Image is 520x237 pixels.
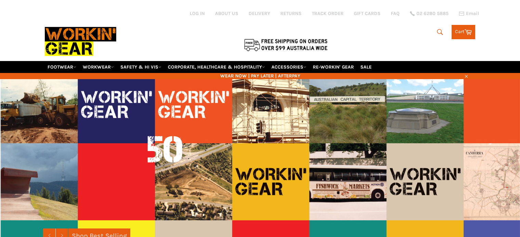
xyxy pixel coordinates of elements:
a: TRACK ORDER [312,10,344,17]
a: RE-WORKIN' GEAR [310,61,357,73]
a: Email [459,11,479,16]
a: RETURNS [280,10,302,17]
a: CORPORATE, HEALTHCARE & HOSPITALITY [165,61,268,73]
a: FOOTWEAR [45,61,79,73]
a: GIFT CARDS [354,10,381,17]
img: Workin Gear leaders in Workwear, Safety Boots, PPE, Uniforms. Australia's No.1 in Workwear [45,22,116,61]
a: WORKWEAR [80,61,117,73]
a: SALE [358,61,374,73]
a: FAQ [391,10,400,17]
a: ABOUT US [215,10,238,17]
a: Log in [190,11,205,16]
a: DELIVERY [249,10,270,17]
a: ACCESSORIES [269,61,309,73]
span: Email [466,11,479,16]
a: Cart [452,25,475,39]
img: Flat $9.95 shipping Australia wide [243,38,329,52]
a: SAFETY & HI VIS [118,61,164,73]
span: 02 6280 5885 [416,11,449,16]
span: WEAR NOW | PAY LATER | AFTERPAY [45,73,476,79]
a: 02 6280 5885 [410,11,449,16]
